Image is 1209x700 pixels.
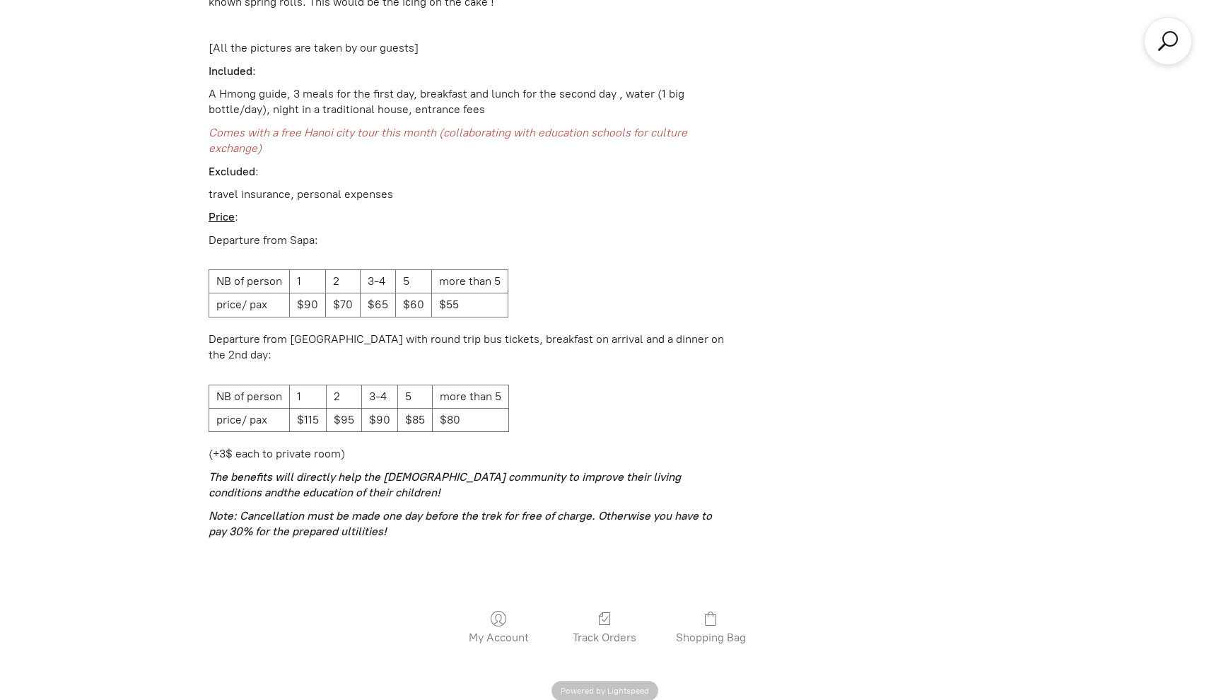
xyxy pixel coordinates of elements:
[327,385,362,408] td: 2
[209,40,725,56] p: [All the pictures are taken by our guests]
[209,233,725,248] p: Departure from Sapa:
[290,385,327,408] td: 1
[209,209,725,225] p: :
[209,409,290,432] td: price/ pax
[209,210,235,223] u: Price
[1155,28,1181,54] a: Search products
[361,293,396,317] td: $65
[398,409,433,432] td: $85
[209,332,725,363] p: Departure from [GEOGRAPHIC_DATA] with round trip bus tickets, breakfast on arrival and a dinner o...
[209,164,725,180] p: :
[209,64,725,79] p: :
[326,293,361,317] td: $70
[361,270,396,293] td: 3-4
[209,385,290,408] td: NB of person
[362,409,398,432] td: $90
[209,64,252,78] strong: Included
[398,385,433,408] td: 5
[362,385,398,408] td: 3-4
[566,610,643,644] a: Track Orders
[209,509,216,523] em: N
[290,293,326,317] td: $90
[209,470,681,499] em: The benefits will directly help the [DEMOGRAPHIC_DATA] community to improve their living conditio...
[396,270,432,293] td: 5
[209,165,255,178] strong: Excluded
[462,610,536,644] a: My Account
[327,409,362,432] td: $95
[433,385,509,408] td: more than 5
[432,270,508,293] td: more than 5
[209,293,290,317] td: price/ pax
[209,126,687,155] span: Comes with a free Hanoi city tour this month (collaborating with education schools for culture ex...
[326,270,361,293] td: 2
[669,610,753,644] a: Shopping Bag
[209,270,290,293] td: NB of person
[209,446,725,462] p: (+3$ each to private room)
[433,409,509,432] td: $80
[209,509,712,538] em: ote: Cancellation must be made one day before the trek for free of charge. Otherwise you have to ...
[432,293,508,317] td: $55
[290,270,326,293] td: 1
[283,486,440,499] em: the education of their children!
[209,187,725,202] p: travel insurance, personal expenses
[396,293,432,317] td: $60
[209,86,725,118] p: A Hmong guide, 3 meals for the first day, breakfast and lunch for the second day , water (1 big b...
[290,409,327,432] td: $115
